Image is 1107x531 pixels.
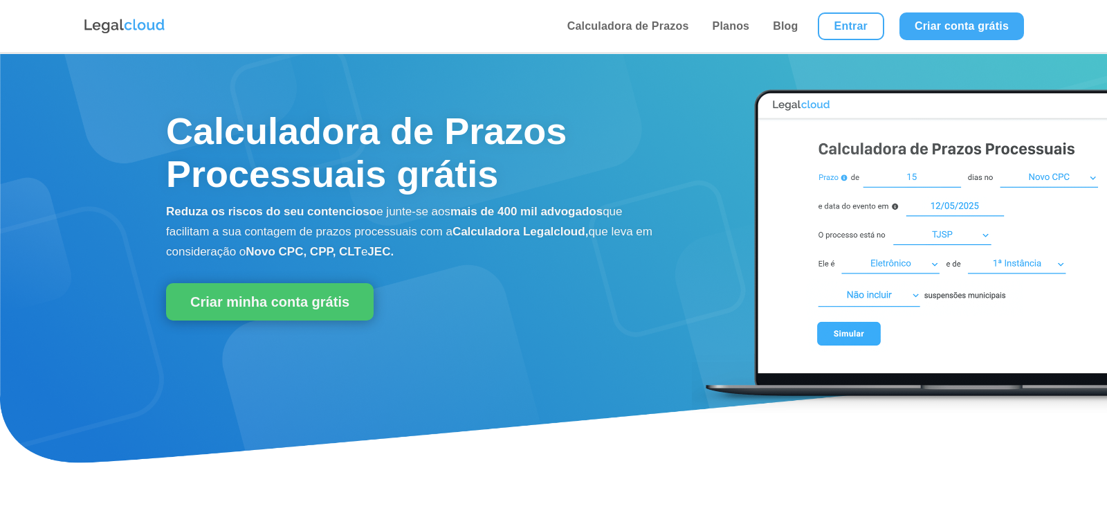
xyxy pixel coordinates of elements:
p: e junte-se aos que facilitam a sua contagem de prazos processuais com a que leva em consideração o e [166,202,664,262]
b: mais de 400 mil advogados [450,205,603,218]
span: Calculadora de Prazos Processuais grátis [166,110,567,195]
a: Calculadora de Prazos Processuais Legalcloud [692,405,1107,417]
img: Logo da Legalcloud [83,17,166,35]
b: JEC. [367,245,394,258]
a: Criar minha conta grátis [166,283,374,321]
a: Criar conta grátis [899,12,1024,40]
b: Calculadora Legalcloud, [452,225,589,238]
b: Reduza os riscos do seu contencioso [166,205,376,218]
img: Calculadora de Prazos Processuais Legalcloud [692,75,1107,415]
b: Novo CPC, CPP, CLT [246,245,361,258]
a: Entrar [818,12,884,40]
